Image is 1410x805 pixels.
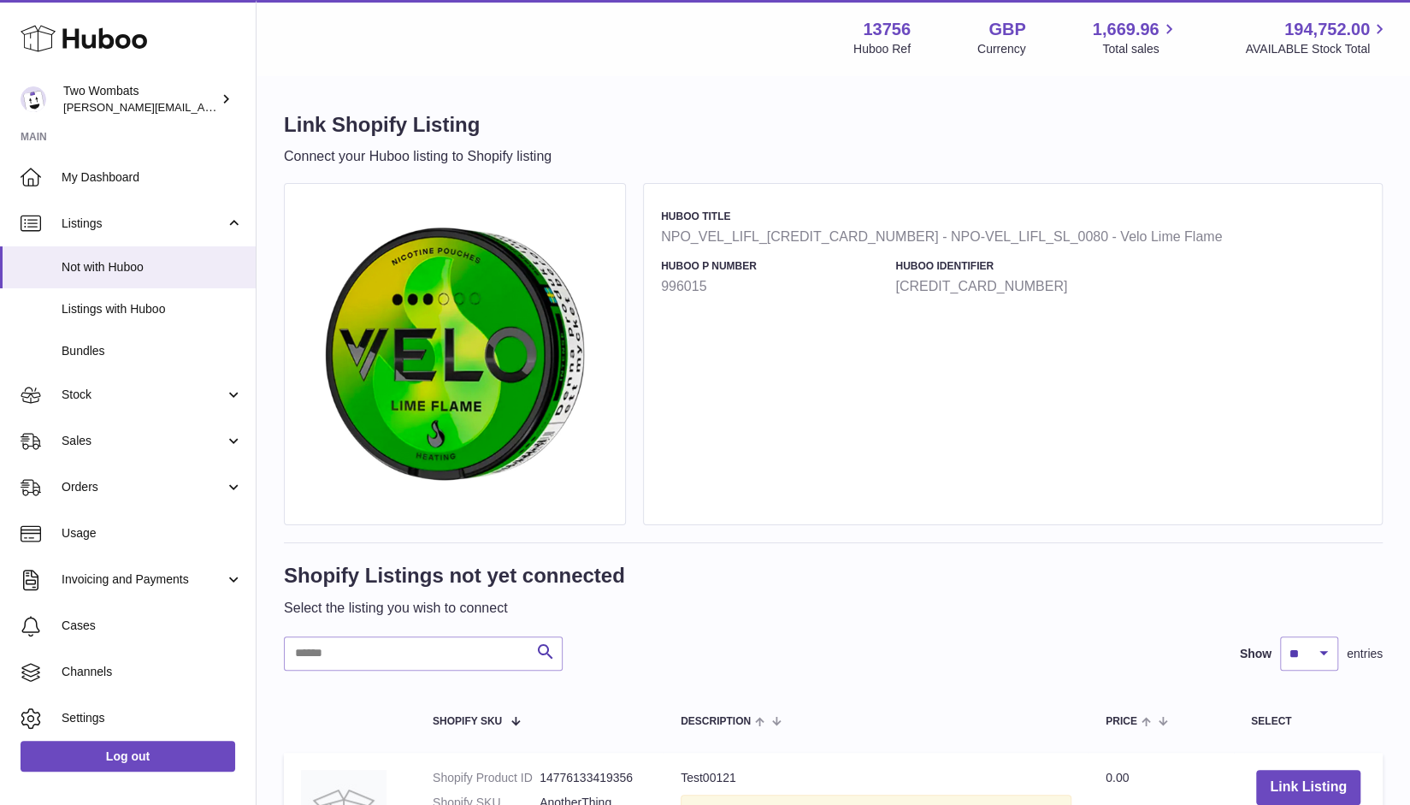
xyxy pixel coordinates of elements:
span: Bundles [62,343,243,359]
span: 194,752.00 [1284,18,1370,41]
p: Connect your Huboo listing to Shopify listing [284,147,552,166]
img: NPO_VEL_LIFL_5000393183897 - NPO-VEL_LIFL_SL_0080 - Velo Lime Flame [302,201,608,507]
span: entries [1347,646,1383,662]
strong: 13756 [863,18,911,41]
strong: NPO_VEL_LIFL_[CREDIT_CARD_NUMBER] - NPO-VEL_LIFL_SL_0080 - Velo Lime Flame [661,228,1356,246]
span: Listings [62,216,225,232]
div: Huboo Ref [853,41,911,57]
span: 0.00 [1106,771,1129,784]
h1: Link Shopify Listing [284,111,552,139]
h1: Shopify Listings not yet connected [284,562,625,589]
h4: Huboo Identifier [895,259,1121,273]
img: adam.randall@twowombats.com [21,86,46,112]
span: AVAILABLE Stock Total [1245,41,1389,57]
span: Usage [62,525,243,542]
h4: Huboo P number [661,259,887,273]
span: Cases [62,618,243,634]
span: Sales [62,433,225,449]
p: Select the listing you wish to connect [284,599,625,618]
span: My Dashboard [62,169,243,186]
div: Currency [977,41,1026,57]
span: Invoicing and Payments [62,571,225,588]
dt: Shopify Product ID [433,770,540,786]
a: 1,669.96 Total sales [1093,18,1179,57]
label: Show [1240,646,1271,662]
span: Stock [62,387,225,403]
button: Link Listing [1256,770,1360,805]
span: Total sales [1102,41,1178,57]
strong: [CREDIT_CARD_NUMBER] [895,277,1121,296]
strong: 996015 [661,277,887,296]
h4: Huboo Title [661,210,1356,223]
a: 194,752.00 AVAILABLE Stock Total [1245,18,1389,57]
dd: 14776133419356 [540,770,646,786]
span: 1,669.96 [1093,18,1159,41]
span: Shopify SKU [433,716,502,727]
span: Channels [62,664,243,680]
span: Listings with Huboo [62,301,243,317]
span: Price [1106,716,1137,727]
div: Test00121 [681,770,1071,786]
span: Orders [62,479,225,495]
div: Two Wombats [63,83,217,115]
span: Description [681,716,751,727]
span: [PERSON_NAME][EMAIL_ADDRESS][PERSON_NAME][DOMAIN_NAME] [63,100,434,114]
div: Select [1251,716,1366,727]
span: Settings [62,710,243,726]
a: Log out [21,741,235,772]
strong: GBP [988,18,1025,41]
span: Not with Huboo [62,259,243,275]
